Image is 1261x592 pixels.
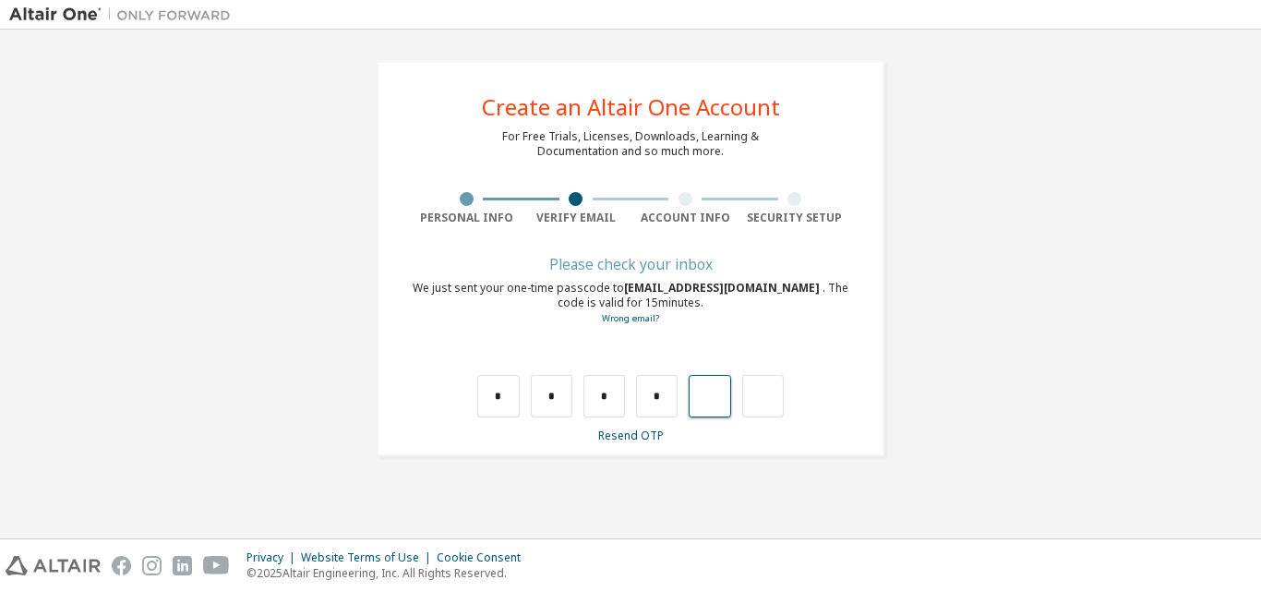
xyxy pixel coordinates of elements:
div: For Free Trials, Licenses, Downloads, Learning & Documentation and so much more. [502,129,759,159]
div: Please check your inbox [412,259,849,270]
a: Go back to the registration form [602,312,659,324]
img: facebook.svg [112,556,131,575]
img: altair_logo.svg [6,556,101,575]
div: Account Info [630,211,740,225]
img: youtube.svg [203,556,230,575]
p: © 2025 Altair Engineering, Inc. All Rights Reserved. [246,565,532,581]
img: Altair One [9,6,240,24]
a: Resend OTP [598,428,664,443]
div: Privacy [246,550,301,565]
span: [EMAIL_ADDRESS][DOMAIN_NAME] [624,280,823,296]
div: Cookie Consent [437,550,532,565]
div: Create an Altair One Account [482,96,780,118]
div: Verify Email [522,211,631,225]
div: Website Terms of Use [301,550,437,565]
img: linkedin.svg [173,556,192,575]
img: instagram.svg [142,556,162,575]
div: Personal Info [412,211,522,225]
div: Security Setup [740,211,850,225]
div: We just sent your one-time passcode to . The code is valid for 15 minutes. [412,281,849,326]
